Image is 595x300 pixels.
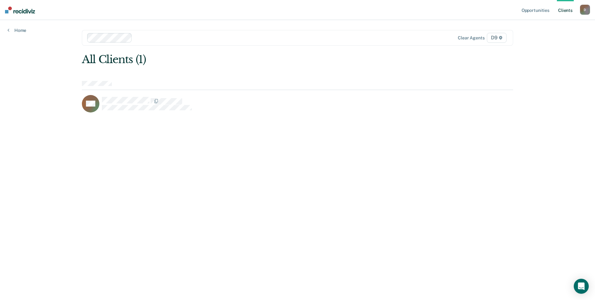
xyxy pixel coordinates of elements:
div: All Clients (1) [82,53,427,66]
span: D9 [487,33,507,43]
a: Home [7,27,26,33]
button: D [580,5,590,15]
div: Open Intercom Messenger [574,279,589,294]
div: Clear agents [458,35,484,41]
img: Recidiviz [5,7,35,13]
